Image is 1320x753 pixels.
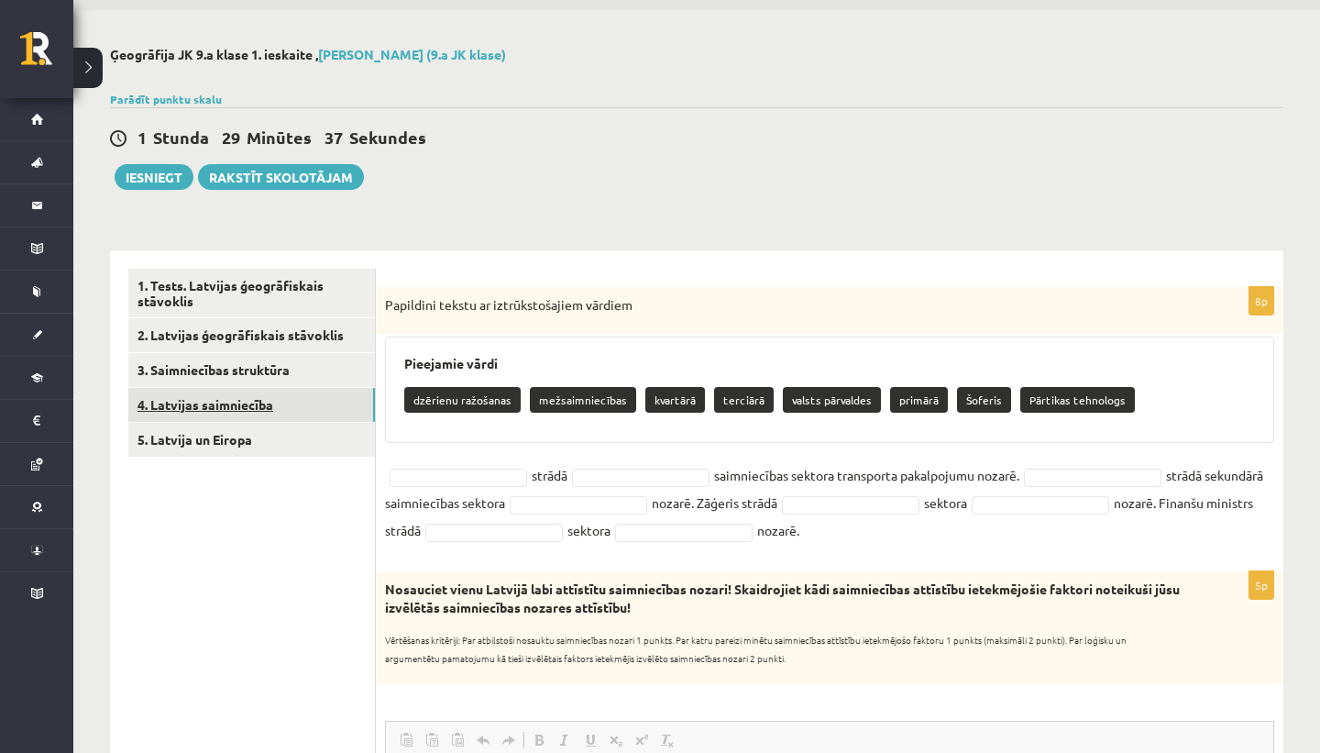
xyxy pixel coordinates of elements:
p: mežsaimniecības [530,387,636,413]
a: [PERSON_NAME] (9.a JK klase) [318,46,506,62]
a: Remove Format [654,728,680,752]
button: Iesniegt [115,164,193,190]
a: 3. Saimniecības struktūra [128,353,375,387]
h3: Pieejamie vārdi [404,356,1255,371]
a: Paste (⌘+V) [393,728,419,752]
a: Superscript [629,728,654,752]
a: Paste from Word [445,728,470,752]
p: dzērienu ražošanas [404,387,521,413]
a: Parādīt punktu skalu [110,92,222,106]
a: Paste as plain text (⌘+⇧+V) [419,728,445,752]
a: Italic (⌘+I) [552,728,577,752]
a: 1. Tests. Latvijas ģeogrāfiskais stāvoklis [128,269,375,318]
p: Pārtikas tehnologs [1020,387,1135,413]
p: primārā [890,387,948,413]
span: Stunda [153,127,209,148]
a: Rīgas 1. Tālmācības vidusskola [20,32,73,78]
span: Sekundes [349,127,426,148]
a: Undo (⌘+Z) [470,728,496,752]
p: valsts pārvaldes [783,387,881,413]
a: Subscript [603,728,629,752]
a: Redo (⌘+Y) [496,728,522,752]
p: terciārā [714,387,774,413]
body: Rich Text Editor, wiswyg-editor-user-answer-47433933792440 [18,18,869,38]
span: 1 [137,127,147,148]
strong: Nosauciet vienu Latvijā labi attīstītu saimniecības nozari! Skaidrojiet kādi saimniecības attīstī... [385,581,1180,615]
sub: Vērtēšanas kritēriji: Par atbilstoši nosauktu saimniecības nozari 1 punkts. Par katru pareizi min... [385,633,1127,665]
p: Šoferis [957,387,1011,413]
p: 5p [1248,570,1274,600]
fieldset: strādā saimniecības sektora transporta pakalpojumu nozarē. strādā sekundārā saimniecības sektora ... [385,461,1274,544]
span: 37 [324,127,343,148]
a: 5. Latvija un Eiropa [128,423,375,457]
a: 2. Latvijas ģeogrāfiskais stāvoklis [128,318,375,352]
a: Underline (⌘+U) [577,728,603,752]
a: Rakstīt skolotājam [198,164,364,190]
span: 29 [222,127,240,148]
a: Bold (⌘+B) [526,728,552,752]
span: Minūtes [247,127,312,148]
p: Papildini tekstu ar iztrūkstošajiem vārdiem [385,296,1182,315]
p: 8p [1248,286,1274,316]
h2: Ģeogrāfija JK 9.a klase 1. ieskaite , [110,47,1283,62]
a: 4. Latvijas saimniecība [128,388,375,422]
p: kvartārā [645,387,705,413]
